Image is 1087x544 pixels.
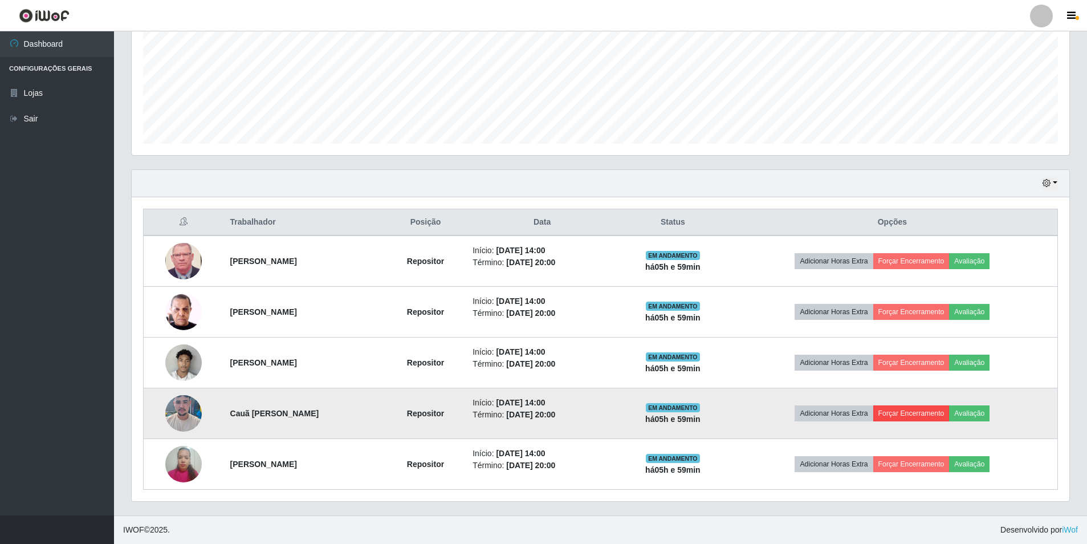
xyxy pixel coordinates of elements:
[795,355,873,371] button: Adicionar Horas Extra
[407,409,444,418] strong: Repositor
[1000,524,1078,536] span: Desenvolvido por
[407,460,444,469] strong: Repositor
[949,304,990,320] button: Avaliação
[496,398,545,407] time: [DATE] 14:00
[496,347,545,356] time: [DATE] 14:00
[727,209,1058,236] th: Opções
[473,358,612,370] li: Término:
[19,9,70,23] img: CoreUI Logo
[496,297,545,306] time: [DATE] 14:00
[230,307,297,316] strong: [PERSON_NAME]
[949,253,990,269] button: Avaliação
[646,352,700,362] span: EM ANDAMENTO
[506,258,555,267] time: [DATE] 20:00
[506,461,555,470] time: [DATE] 20:00
[123,524,170,536] span: © 2025 .
[795,456,873,472] button: Adicionar Horas Extra
[506,308,555,318] time: [DATE] 20:00
[873,304,950,320] button: Forçar Encerramento
[646,302,700,311] span: EM ANDAMENTO
[473,409,612,421] li: Término:
[230,409,319,418] strong: Cauã [PERSON_NAME]
[506,410,555,419] time: [DATE] 20:00
[407,358,444,367] strong: Repositor
[473,257,612,269] li: Término:
[473,460,612,472] li: Término:
[496,449,545,458] time: [DATE] 14:00
[473,245,612,257] li: Início:
[230,460,297,469] strong: [PERSON_NAME]
[873,456,950,472] button: Forçar Encerramento
[230,257,297,266] strong: [PERSON_NAME]
[873,355,950,371] button: Forçar Encerramento
[473,346,612,358] li: Início:
[795,405,873,421] button: Adicionar Horas Extra
[645,262,701,271] strong: há 05 h e 59 min
[645,313,701,322] strong: há 05 h e 59 min
[1062,525,1078,534] a: iWof
[795,304,873,320] button: Adicionar Horas Extra
[618,209,727,236] th: Status
[165,237,202,285] img: 1750202852235.jpeg
[873,253,950,269] button: Forçar Encerramento
[949,355,990,371] button: Avaliação
[949,456,990,472] button: Avaliação
[165,440,202,488] img: 1757972947537.jpeg
[407,307,444,316] strong: Repositor
[949,405,990,421] button: Avaliação
[165,287,202,336] img: 1752502072081.jpeg
[795,253,873,269] button: Adicionar Horas Extra
[165,338,202,387] img: 1752582436297.jpeg
[646,454,700,463] span: EM ANDAMENTO
[473,448,612,460] li: Início:
[473,397,612,409] li: Início:
[496,246,545,255] time: [DATE] 14:00
[466,209,618,236] th: Data
[385,209,466,236] th: Posição
[645,364,701,373] strong: há 05 h e 59 min
[645,465,701,474] strong: há 05 h e 59 min
[473,307,612,319] li: Término:
[645,415,701,424] strong: há 05 h e 59 min
[873,405,950,421] button: Forçar Encerramento
[473,295,612,307] li: Início:
[646,251,700,260] span: EM ANDAMENTO
[506,359,555,368] time: [DATE] 20:00
[646,403,700,412] span: EM ANDAMENTO
[165,373,202,454] img: 1757527651666.jpeg
[123,525,144,534] span: IWOF
[230,358,297,367] strong: [PERSON_NAME]
[223,209,385,236] th: Trabalhador
[407,257,444,266] strong: Repositor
